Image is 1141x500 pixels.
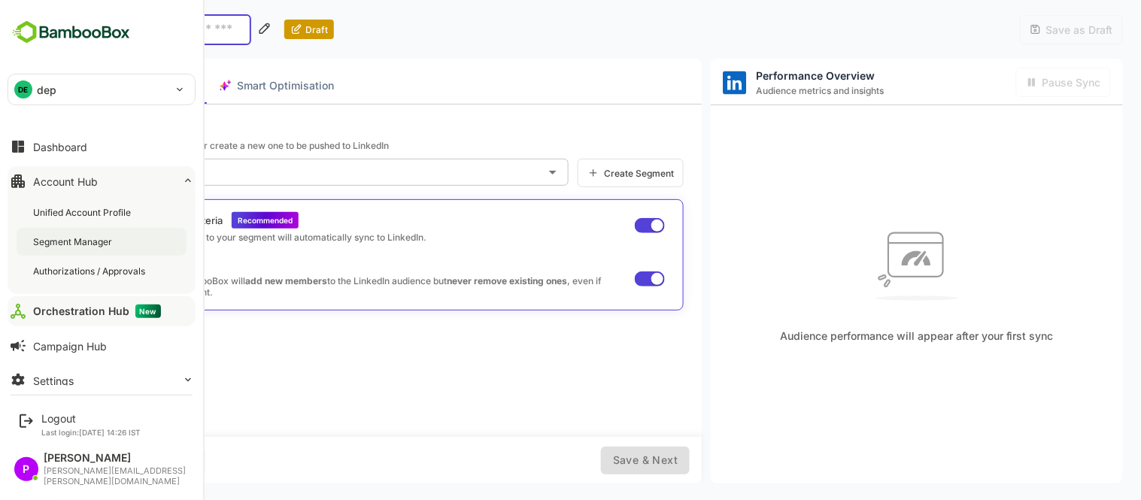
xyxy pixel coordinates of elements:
button: Account Hub [8,166,196,196]
div: Authorizations / Approvals [33,265,148,277]
div: Unified Account Profile [33,206,134,219]
span: Audience metrics and insights [703,85,831,96]
button: Open [490,162,511,183]
span: Draft [250,24,275,35]
span: Recommended [185,216,240,225]
span: Save as Draft [989,23,1061,36]
div: P [98,450,118,471]
p: When enabled, BambooBox will to the LinkedIn audience but , even if they leave the segment. [58,275,567,298]
span: Audience performance will appear after your first sync [727,329,1001,342]
a: Create Segment [525,159,631,187]
div: [PERSON_NAME][EMAIL_ADDRESS][PERSON_NAME][DOMAIN_NAME] [44,466,188,486]
span: Create Segment [547,168,621,179]
strong: add new members [193,275,275,286]
p: Last login: [DATE] 14:26 IST [41,428,141,437]
div: Orchestration Hub [33,305,161,318]
div: Activate sync in order to activate [963,68,1058,97]
button: back [18,18,41,41]
div: Segment Manager [33,235,115,248]
div: DE [14,80,32,98]
span: Pause Sync [985,76,1048,89]
button: Settings [8,365,196,395]
p: dep [37,82,56,98]
div: Logout [41,412,141,425]
div: [PERSON_NAME] [44,452,188,465]
div: Fill the title in order to activate [967,15,1070,44]
div: Campaign Hub [33,340,107,353]
span: Performance Overview [703,69,831,82]
button: Campaign Hub [8,331,196,361]
div: Created by - [30,456,84,465]
button: Orchestration HubNew [8,296,196,326]
div: You [92,447,153,474]
p: When enabled, changes to your segment will automatically sync to LinkedIn. [49,232,374,243]
div: Fill the title and select segment in order to activate [548,447,637,474]
img: BambooboxFullLogoMark.5f36c76dfaba33ec1ec1367b70bb1252.svg [8,18,135,47]
span: New [135,305,161,318]
p: Pick an existing Segment or create a new one to be pushed to LinkedIn [36,140,631,151]
p: Choose your Segment [36,123,631,135]
div: Account Hub [33,175,98,188]
span: Segment Configuration [27,77,148,95]
p: Dynamic Segment Criteria [49,214,170,226]
div: P [14,457,38,481]
strong: never remove existing ones [394,275,514,286]
div: DEdep [8,74,195,105]
div: Settings [33,374,74,387]
p: Limit Reductions [58,260,567,272]
button: Dashboard [8,132,196,162]
div: Dashboard [33,141,87,153]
